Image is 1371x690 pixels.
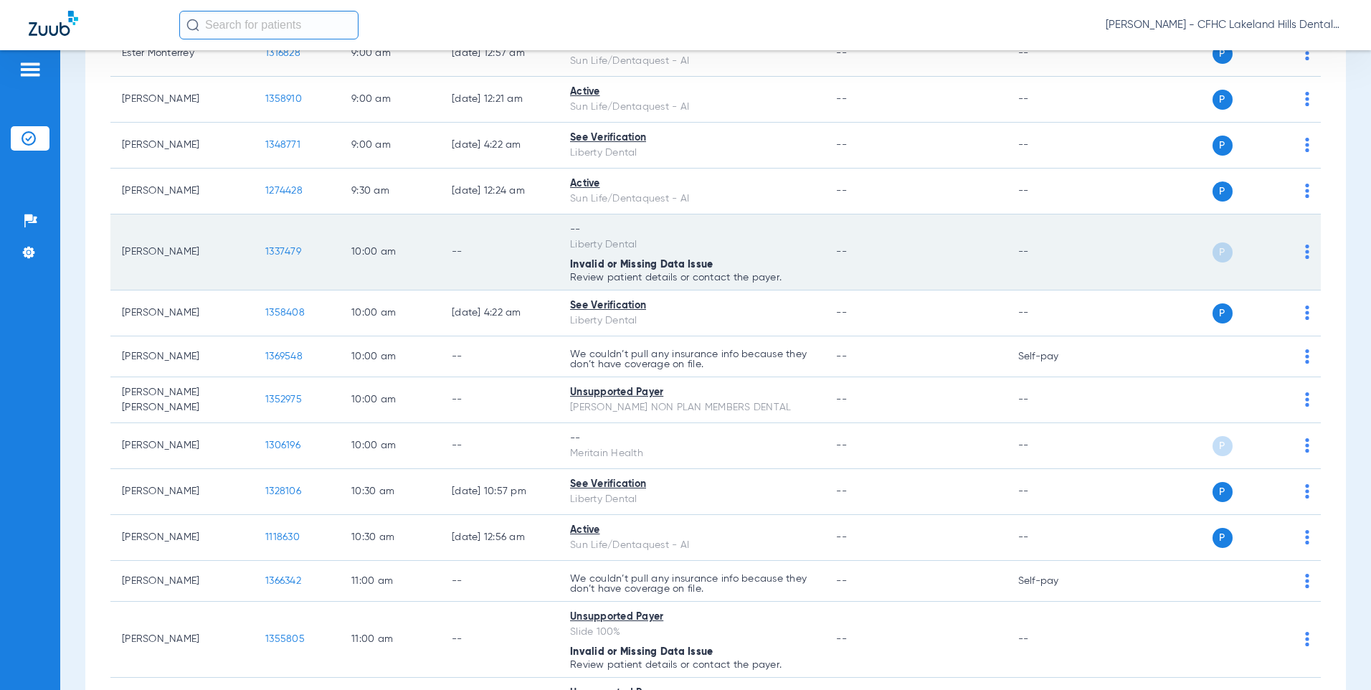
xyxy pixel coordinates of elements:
[836,634,847,644] span: --
[1213,303,1233,323] span: P
[1299,621,1371,690] iframe: Chat Widget
[340,561,440,602] td: 11:00 AM
[570,54,813,69] div: Sun Life/Dentaquest - AI
[440,377,559,423] td: --
[570,647,713,657] span: Invalid or Missing Data Issue
[836,532,847,542] span: --
[1007,469,1104,515] td: --
[570,146,813,161] div: Liberty Dental
[110,423,254,469] td: [PERSON_NAME]
[340,377,440,423] td: 10:00 AM
[1007,602,1104,678] td: --
[570,192,813,207] div: Sun Life/Dentaquest - AI
[570,313,813,329] div: Liberty Dental
[340,290,440,336] td: 10:00 AM
[440,515,559,561] td: [DATE] 12:56 AM
[836,486,847,496] span: --
[265,486,301,496] span: 1328106
[340,31,440,77] td: 9:00 AM
[440,31,559,77] td: [DATE] 12:57 AM
[570,610,813,625] div: Unsupported Payer
[186,19,199,32] img: Search Icon
[265,308,305,318] span: 1358408
[110,31,254,77] td: Ester Monterrey
[570,85,813,100] div: Active
[110,77,254,123] td: [PERSON_NAME]
[570,349,813,369] p: We couldn’t pull any insurance info because they don’t have coverage on file.
[570,100,813,115] div: Sun Life/Dentaquest - AI
[340,77,440,123] td: 9:00 AM
[265,440,300,450] span: 1306196
[836,351,847,361] span: --
[440,290,559,336] td: [DATE] 4:22 AM
[570,625,813,640] div: Slide 100%
[1007,423,1104,469] td: --
[1213,528,1233,548] span: P
[110,290,254,336] td: [PERSON_NAME]
[1007,123,1104,169] td: --
[570,237,813,252] div: Liberty Dental
[340,602,440,678] td: 11:00 AM
[1213,242,1233,263] span: P
[29,11,78,36] img: Zuub Logo
[110,336,254,377] td: [PERSON_NAME]
[265,48,300,58] span: 1316828
[1213,436,1233,456] span: P
[110,169,254,214] td: [PERSON_NAME]
[1305,92,1309,106] img: group-dot-blue.svg
[836,94,847,104] span: --
[19,61,42,78] img: hamburger-icon
[110,561,254,602] td: [PERSON_NAME]
[1007,561,1104,602] td: Self-pay
[440,336,559,377] td: --
[1007,290,1104,336] td: --
[1305,484,1309,498] img: group-dot-blue.svg
[1305,574,1309,588] img: group-dot-blue.svg
[1305,184,1309,198] img: group-dot-blue.svg
[836,186,847,196] span: --
[836,247,847,257] span: --
[110,469,254,515] td: [PERSON_NAME]
[440,602,559,678] td: --
[570,131,813,146] div: See Verification
[1305,138,1309,152] img: group-dot-blue.svg
[440,423,559,469] td: --
[1305,530,1309,544] img: group-dot-blue.svg
[1305,392,1309,407] img: group-dot-blue.svg
[1007,169,1104,214] td: --
[440,77,559,123] td: [DATE] 12:21 AM
[1305,46,1309,60] img: group-dot-blue.svg
[836,440,847,450] span: --
[570,298,813,313] div: See Verification
[1213,181,1233,202] span: P
[110,602,254,678] td: [PERSON_NAME]
[265,576,301,586] span: 1366342
[340,336,440,377] td: 10:00 AM
[265,186,303,196] span: 1274428
[570,477,813,492] div: See Verification
[1007,377,1104,423] td: --
[1213,482,1233,502] span: P
[1007,214,1104,290] td: --
[340,214,440,290] td: 10:00 AM
[1007,515,1104,561] td: --
[1213,44,1233,64] span: P
[570,400,813,415] div: [PERSON_NAME] NON PLAN MEMBERS DENTAL
[110,123,254,169] td: [PERSON_NAME]
[836,394,847,405] span: --
[265,140,300,150] span: 1348771
[440,123,559,169] td: [DATE] 4:22 AM
[570,574,813,594] p: We couldn’t pull any insurance info because they don’t have coverage on file.
[1007,336,1104,377] td: Self-pay
[570,385,813,400] div: Unsupported Payer
[265,532,300,542] span: 1118630
[440,214,559,290] td: --
[179,11,359,39] input: Search for patients
[836,308,847,318] span: --
[836,140,847,150] span: --
[570,222,813,237] div: --
[265,94,302,104] span: 1358910
[570,492,813,507] div: Liberty Dental
[110,377,254,423] td: [PERSON_NAME] [PERSON_NAME]
[570,273,813,283] p: Review patient details or contact the payer.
